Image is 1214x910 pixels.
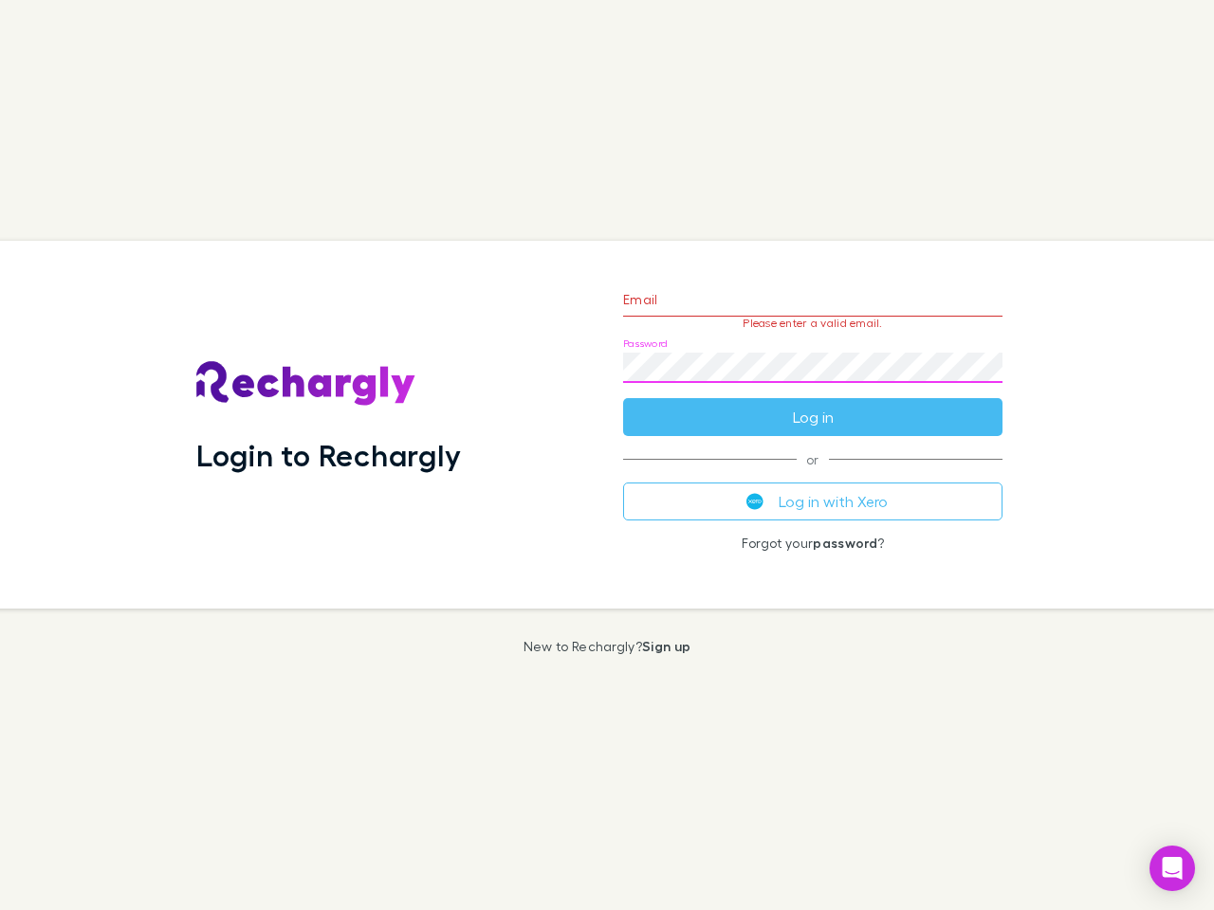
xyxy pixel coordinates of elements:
[813,535,877,551] a: password
[623,482,1002,520] button: Log in with Xero
[196,437,461,473] h1: Login to Rechargly
[1150,846,1195,891] div: Open Intercom Messenger
[623,317,1002,330] p: Please enter a valid email.
[196,361,416,407] img: Rechargly's Logo
[623,337,668,351] label: Password
[524,639,691,654] p: New to Rechargly?
[642,638,690,654] a: Sign up
[623,398,1002,436] button: Log in
[746,493,763,510] img: Xero's logo
[623,459,1002,460] span: or
[623,536,1002,551] p: Forgot your ?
